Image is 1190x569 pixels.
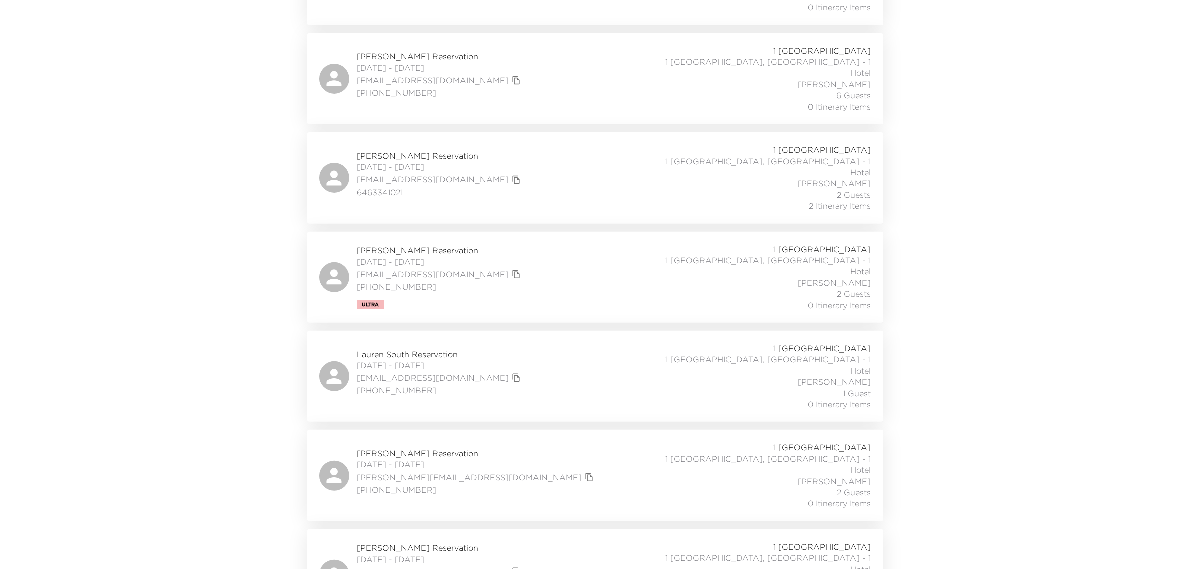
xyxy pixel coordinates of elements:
span: 1 [GEOGRAPHIC_DATA] [774,541,871,552]
span: Lauren South Reservation [357,349,523,360]
span: 6463341021 [357,187,523,198]
span: 0 Itinerary Items [808,300,871,311]
span: [PHONE_NUMBER] [357,281,523,292]
a: [EMAIL_ADDRESS][DOMAIN_NAME] [357,372,509,383]
button: copy primary member email [509,73,523,87]
span: 1 [GEOGRAPHIC_DATA] [774,244,871,255]
span: 1 [GEOGRAPHIC_DATA], [GEOGRAPHIC_DATA] - 1 Hotel [650,56,871,79]
a: [EMAIL_ADDRESS][DOMAIN_NAME] [357,269,509,280]
span: 2 Itinerary Items [809,200,871,211]
a: [PERSON_NAME] Reservation[DATE] - [DATE][PERSON_NAME][EMAIL_ADDRESS][DOMAIN_NAME]copy primary mem... [307,430,883,521]
span: 1 [GEOGRAPHIC_DATA] [774,144,871,155]
span: [PERSON_NAME] Reservation [357,448,596,459]
span: [DATE] - [DATE] [357,256,523,267]
span: 1 [GEOGRAPHIC_DATA], [GEOGRAPHIC_DATA] - 1 Hotel [650,354,871,376]
span: [PERSON_NAME] [798,277,871,288]
span: [PERSON_NAME] [798,178,871,189]
a: [PERSON_NAME] Reservation[DATE] - [DATE][EMAIL_ADDRESS][DOMAIN_NAME]copy primary member email[PHO... [307,33,883,124]
span: [PHONE_NUMBER] [357,484,596,495]
span: [DATE] - [DATE] [357,360,523,371]
span: [PHONE_NUMBER] [357,87,523,98]
span: [PERSON_NAME] Reservation [357,245,523,256]
span: [PERSON_NAME] [798,79,871,90]
span: [PERSON_NAME] [798,376,871,387]
button: copy primary member email [509,371,523,385]
span: 6 Guests [837,90,871,101]
span: [PHONE_NUMBER] [357,385,523,396]
a: Lauren South Reservation[DATE] - [DATE][EMAIL_ADDRESS][DOMAIN_NAME]copy primary member email[PHON... [307,331,883,422]
span: 0 Itinerary Items [808,2,871,13]
button: copy primary member email [509,267,523,281]
span: 1 [GEOGRAPHIC_DATA] [774,343,871,354]
button: copy primary member email [582,470,596,484]
span: [DATE] - [DATE] [357,554,523,565]
span: 0 Itinerary Items [808,498,871,509]
span: 2 Guests [837,189,871,200]
a: [PERSON_NAME][EMAIL_ADDRESS][DOMAIN_NAME] [357,472,582,483]
span: [PERSON_NAME] Reservation [357,542,523,553]
span: 0 Itinerary Items [808,399,871,410]
a: [PERSON_NAME] Reservation[DATE] - [DATE][EMAIL_ADDRESS][DOMAIN_NAME]copy primary member email6463... [307,132,883,223]
span: 1 [GEOGRAPHIC_DATA], [GEOGRAPHIC_DATA] - 1 Hotel [650,255,871,277]
span: 1 Guest [843,388,871,399]
a: [EMAIL_ADDRESS][DOMAIN_NAME] [357,75,509,86]
span: 1 [GEOGRAPHIC_DATA] [774,442,871,453]
span: 1 [GEOGRAPHIC_DATA] [774,45,871,56]
span: Ultra [362,302,379,308]
span: [DATE] - [DATE] [357,459,596,470]
span: [PERSON_NAME] Reservation [357,51,523,62]
span: [DATE] - [DATE] [357,161,523,172]
span: 1 [GEOGRAPHIC_DATA], [GEOGRAPHIC_DATA] - 1 Hotel [650,156,871,178]
span: [PERSON_NAME] Reservation [357,150,523,161]
button: copy primary member email [509,173,523,187]
a: [EMAIL_ADDRESS][DOMAIN_NAME] [357,174,509,185]
span: 0 Itinerary Items [808,101,871,112]
span: [PERSON_NAME] [798,476,871,487]
a: [PERSON_NAME] Reservation[DATE] - [DATE][EMAIL_ADDRESS][DOMAIN_NAME]copy primary member email[PHO... [307,232,883,323]
span: 2 Guests [837,487,871,498]
span: 2 Guests [837,288,871,299]
span: 1 [GEOGRAPHIC_DATA], [GEOGRAPHIC_DATA] - 1 Hotel [650,453,871,476]
span: [DATE] - [DATE] [357,62,523,73]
